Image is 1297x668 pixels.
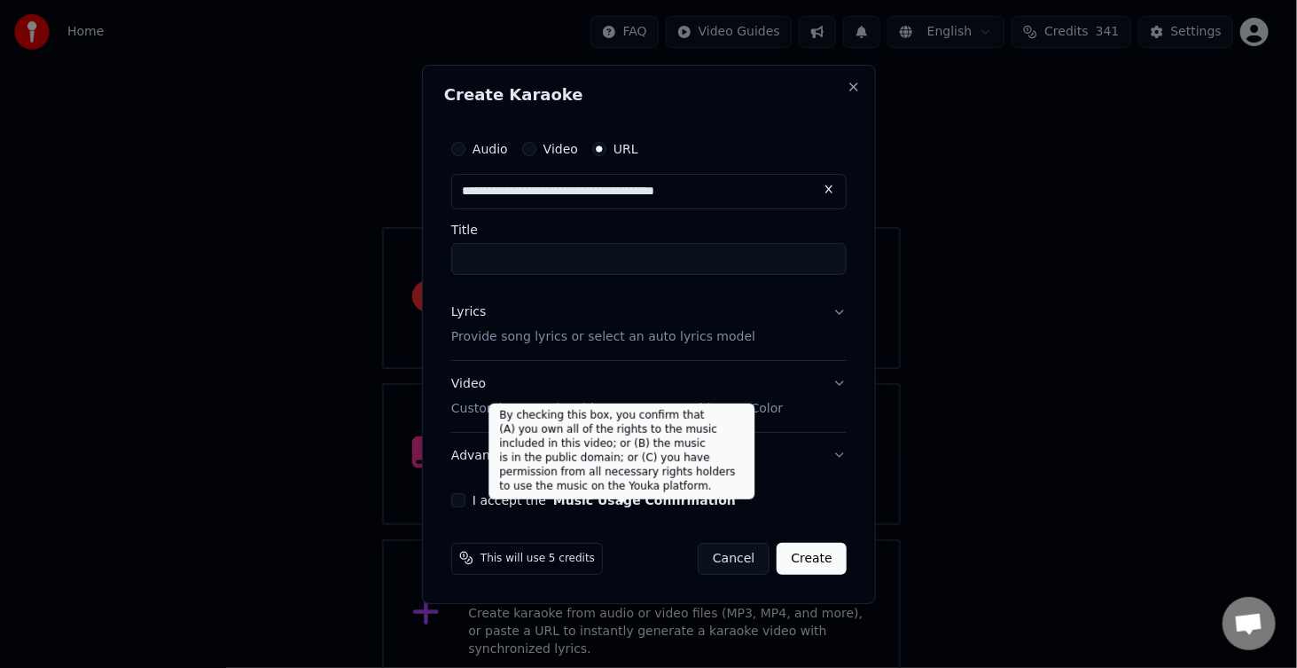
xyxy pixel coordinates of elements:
[451,328,755,346] p: Provide song lyrics or select an auto lyrics model
[552,493,735,506] button: I accept the
[451,375,783,418] div: Video
[473,143,508,155] label: Audio
[444,87,854,103] h2: Create Karaoke
[488,404,754,499] div: By checking this box, you confirm that (A) you own all of the rights to the music included in thi...
[777,542,847,574] button: Create
[451,303,486,321] div: Lyrics
[451,432,847,478] button: Advanced
[481,551,595,565] span: This will use 5 credits
[613,143,638,155] label: URL
[473,493,736,506] label: I accept the
[543,143,577,155] label: Video
[451,224,847,236] label: Title
[451,399,783,417] p: Customize Karaoke Video: Use Image, Video, or Color
[451,289,847,360] button: LyricsProvide song lyrics or select an auto lyrics model
[698,542,770,574] button: Cancel
[451,361,847,432] button: VideoCustomize Karaoke Video: Use Image, Video, or Color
